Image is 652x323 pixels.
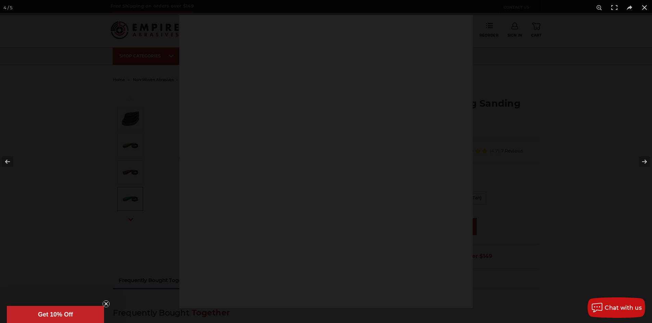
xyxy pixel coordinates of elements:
div: Get 10% OffClose teaser [7,306,104,323]
span: Get 10% Off [38,311,73,318]
span: Chat with us [605,305,642,311]
button: Close teaser [103,300,110,307]
button: Next (arrow right) [628,145,652,179]
button: Chat with us [588,297,645,318]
